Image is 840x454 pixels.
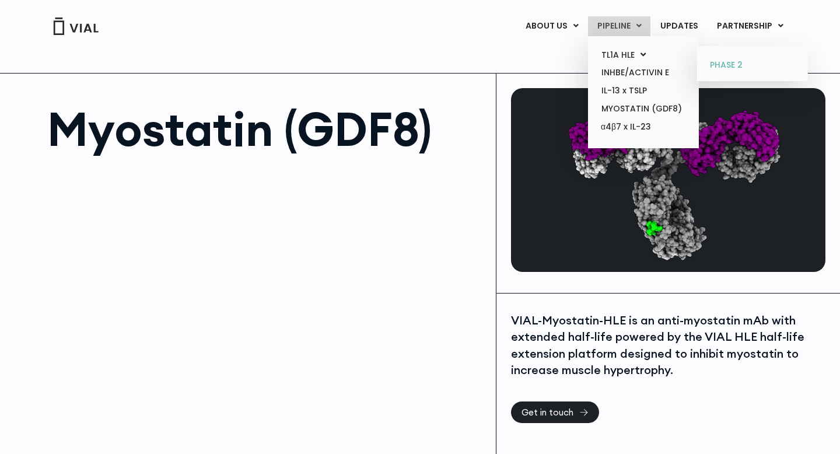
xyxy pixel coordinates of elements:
[592,64,694,82] a: INHBE/ACTIVIN E
[511,312,822,379] div: VIAL-Myostatin-HLE is an anti-myostatin mAb with extended half-life powered by the VIAL HLE half-...
[592,82,694,100] a: IL-13 x TSLP
[701,56,803,75] a: PHASE 2
[588,16,650,36] a: PIPELINEMenu Toggle
[47,106,484,152] h1: Myostatin (GDF8)
[708,16,793,36] a: PARTNERSHIPMenu Toggle
[516,16,587,36] a: ABOUT USMenu Toggle
[592,100,694,118] a: MYOSTATIN (GDF8)
[592,118,694,137] a: α4β7 x IL-23
[52,18,99,35] img: Vial Logo
[521,408,573,417] span: Get in touch
[592,46,694,64] a: TL1A HLEMenu Toggle
[651,16,707,36] a: UPDATES
[511,401,599,423] a: Get in touch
